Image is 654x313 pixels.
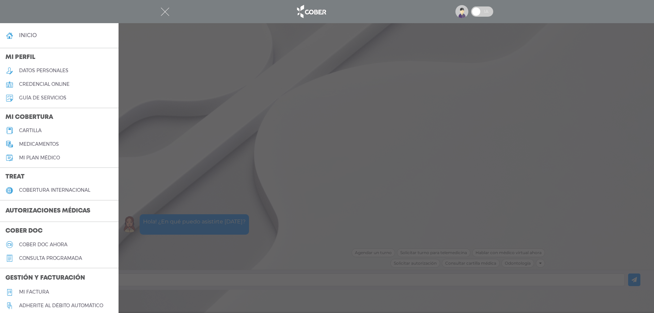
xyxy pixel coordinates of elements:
[161,7,169,16] img: Cober_menu-close-white.svg
[19,242,67,248] h5: Cober doc ahora
[19,68,68,74] h5: datos personales
[19,32,37,38] h4: inicio
[19,187,90,193] h5: cobertura internacional
[19,289,49,295] h5: Mi factura
[19,128,42,134] h5: cartilla
[293,3,329,20] img: logo_cober_home-white.png
[19,141,59,147] h5: medicamentos
[19,155,60,161] h5: Mi plan médico
[19,255,82,261] h5: consulta programada
[19,81,69,87] h5: credencial online
[19,95,66,101] h5: guía de servicios
[455,5,468,18] img: profile-placeholder.svg
[19,303,103,309] h5: Adherite al débito automático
